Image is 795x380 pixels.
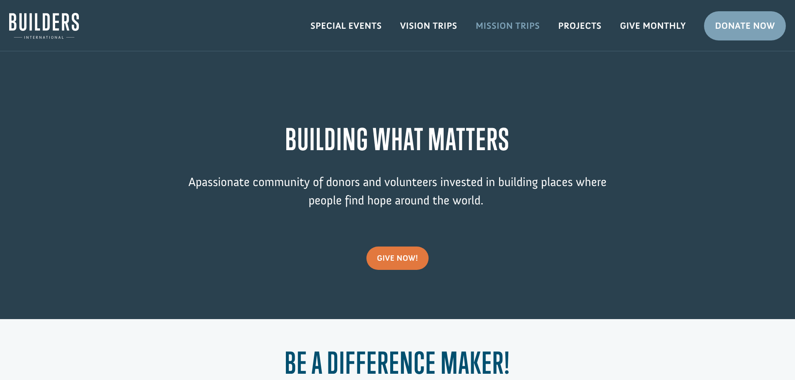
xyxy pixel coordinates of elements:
span: A [188,174,195,189]
span: [GEOGRAPHIC_DATA] , [GEOGRAPHIC_DATA] [23,33,115,39]
a: Projects [549,14,611,38]
div: [PERSON_NAME] donated $100 [15,8,115,25]
a: Special Events [301,14,391,38]
div: to [15,26,115,32]
a: Mission Trips [467,14,549,38]
h1: BUILDING WHAT MATTERS [172,122,623,161]
img: emoji partyPopper [15,18,22,24]
a: Donate Now [704,11,786,40]
strong: Project Shovel Ready [20,25,69,32]
a: Give Monthly [611,14,695,38]
img: Builders International [9,13,79,39]
p: passionate community of donors and volunteers invested in building places where people find hope ... [172,173,623,222]
img: US.png [15,33,21,39]
a: give now! [366,247,429,270]
button: Donate [118,17,155,32]
a: Vision Trips [391,14,467,38]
